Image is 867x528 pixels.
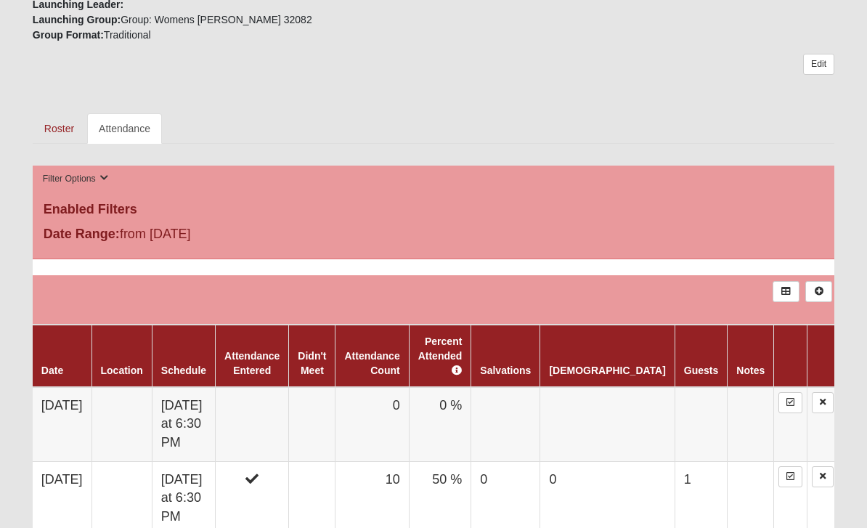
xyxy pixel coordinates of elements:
a: Roster [33,113,86,144]
td: 0 % [409,387,471,462]
td: [DATE] at 6:30 PM [152,387,215,462]
a: Attendance Entered [224,350,280,376]
div: from [DATE] [33,224,300,248]
a: Didn't Meet [298,350,326,376]
a: Enter Attendance [778,466,802,487]
a: Date [41,365,63,376]
button: Filter Options [38,171,113,187]
td: 0 [335,387,409,462]
th: [DEMOGRAPHIC_DATA] [540,325,675,387]
th: Salvations [471,325,540,387]
label: Date Range: [44,224,120,244]
a: Notes [736,365,765,376]
a: Attendance [87,113,162,144]
th: Guests [675,325,727,387]
a: Schedule [161,365,206,376]
td: [DATE] [33,387,91,462]
a: Delete [812,466,834,487]
a: Edit [803,54,834,75]
a: Enter Attendance [778,392,802,413]
h4: Enabled Filters [44,202,823,218]
a: Percent Attended [418,336,463,376]
a: Delete [812,392,834,413]
a: Export to Excel [773,281,799,302]
a: Alt+N [805,281,832,302]
a: Location [101,365,143,376]
a: Attendance Count [344,350,399,376]
strong: Launching Group: [33,14,121,25]
strong: Group Format: [33,29,104,41]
